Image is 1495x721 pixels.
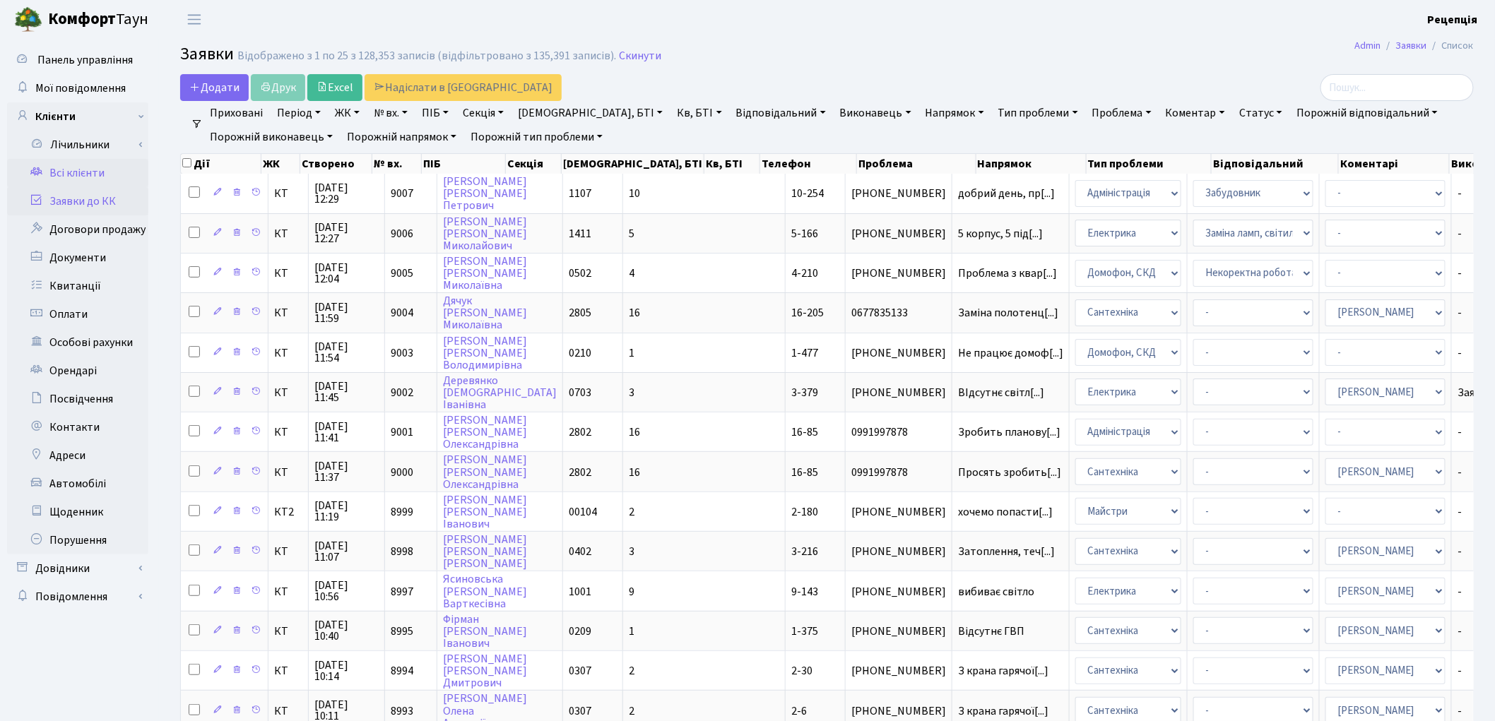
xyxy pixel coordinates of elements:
span: 4 [629,266,634,281]
a: [PERSON_NAME][PERSON_NAME]Миколаївна [443,254,527,293]
span: [PHONE_NUMBER] [851,347,946,359]
span: [PHONE_NUMBER] [851,188,946,199]
span: [DATE] 12:29 [314,182,379,205]
span: [DATE] 11:45 [314,381,379,403]
a: Порушення [7,526,148,554]
span: 9-143 [791,584,818,600]
a: Орендарі [7,357,148,385]
th: ПІБ [422,154,506,174]
a: Секція [457,101,509,125]
span: вибиває світло [958,586,1063,597]
span: [PHONE_NUMBER] [851,546,946,557]
span: 5 корпус, 5 під[...] [958,226,1043,242]
img: logo.png [14,6,42,34]
a: Порожній виконавець [204,125,338,149]
span: 0210 [569,345,591,361]
th: № вх. [372,154,422,174]
span: 16 [629,305,640,321]
span: 8995 [391,624,413,639]
nav: breadcrumb [1334,31,1495,61]
a: Приховані [204,101,268,125]
span: 8994 [391,663,413,679]
a: Лічильники [16,131,148,159]
th: [DEMOGRAPHIC_DATA], БТІ [562,154,704,174]
a: Договори продажу [7,215,148,244]
span: [DATE] 11:41 [314,421,379,443]
span: [DATE] 10:14 [314,660,379,682]
a: [PERSON_NAME][PERSON_NAME]Іванович [443,492,527,532]
span: [PHONE_NUMBER] [851,387,946,398]
span: Проблема з квар[...] [958,266,1057,281]
a: Щоденник [7,498,148,526]
span: 5 [629,226,634,242]
span: КТ [274,586,302,597]
a: Коментар [1160,101,1231,125]
span: 9001 [391,424,413,440]
a: ПІБ [416,101,454,125]
a: Автомобілі [7,470,148,498]
span: 0991997878 [851,427,946,438]
span: КТ [274,347,302,359]
th: ЖК [261,154,301,174]
a: Документи [7,244,148,272]
span: [PHONE_NUMBER] [851,705,946,717]
span: 0209 [569,624,591,639]
a: Клієнти [7,102,148,131]
span: [PHONE_NUMBER] [851,268,946,279]
span: 0402 [569,544,591,559]
span: 2-180 [791,504,818,520]
button: Переключити навігацію [177,8,212,31]
a: Заявки [1396,38,1427,53]
span: 1-375 [791,624,818,639]
span: 8993 [391,703,413,719]
span: Затоплення, теч[...] [958,544,1055,559]
span: КТ [274,665,302,677]
span: Відсутнє ГВП [958,626,1063,637]
span: 10 [629,186,640,201]
a: Оплати [7,300,148,328]
span: КТ2 [274,506,302,518]
span: З крана гарячої[...] [958,663,1048,679]
span: 5-166 [791,226,818,242]
th: Телефон [760,154,857,174]
a: Панель управління [7,46,148,74]
th: Коментарі [1339,154,1450,174]
span: З крана гарячої[...] [958,703,1048,719]
span: 0307 [569,703,591,719]
span: 2-30 [791,663,812,679]
a: [PERSON_NAME][PERSON_NAME]Олександрівна [443,412,527,452]
a: [PERSON_NAME][PERSON_NAME][PERSON_NAME] [443,532,527,571]
a: Рецепція [1428,11,1478,28]
span: 2 [629,504,634,520]
span: 16-85 [791,465,818,480]
a: [PERSON_NAME][PERSON_NAME]Миколайович [443,214,527,254]
a: Статус [1234,101,1288,125]
span: [DATE] 11:54 [314,341,379,364]
th: Секція [506,154,562,174]
span: [DATE] 12:27 [314,222,379,244]
a: Посвідчення [7,385,148,413]
span: 9006 [391,226,413,242]
a: [PERSON_NAME][PERSON_NAME]Петрович [443,174,527,213]
a: [PERSON_NAME][PERSON_NAME]Володимирівна [443,333,527,373]
a: Квитанції [7,272,148,300]
span: 2802 [569,465,591,480]
a: Фірман[PERSON_NAME]Іванович [443,612,527,651]
span: Не працює домоф[...] [958,345,1063,361]
th: Напрямок [976,154,1087,174]
a: Виконавець [834,101,917,125]
a: Скинути [619,49,661,63]
span: 8998 [391,544,413,559]
span: КТ [274,268,302,279]
a: № вх. [368,101,413,125]
span: 1 [629,345,634,361]
span: [PHONE_NUMBER] [851,665,946,677]
a: ЖК [329,101,365,125]
a: Ясиновська[PERSON_NAME]Варткесівна [443,572,527,612]
th: Кв, БТІ [704,154,760,174]
th: Створено [300,154,372,174]
span: КТ [274,705,302,717]
span: 9005 [391,266,413,281]
span: 10-254 [791,186,824,201]
span: 3-216 [791,544,818,559]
